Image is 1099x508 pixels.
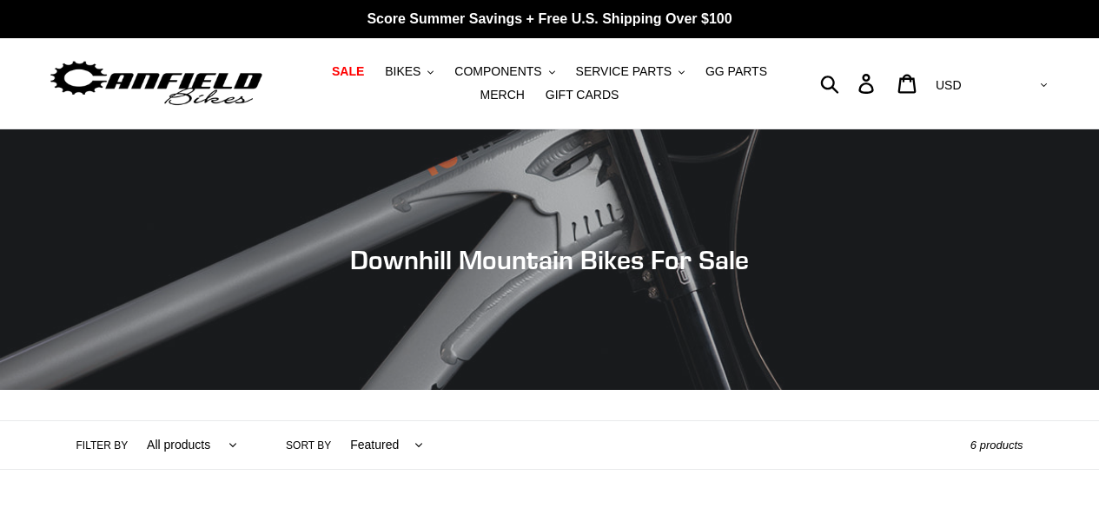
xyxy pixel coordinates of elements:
button: COMPONENTS [446,60,563,83]
span: 6 products [970,439,1023,452]
a: SALE [323,60,373,83]
a: GIFT CARDS [537,83,628,107]
label: Sort by [286,438,331,453]
label: Filter by [76,438,129,453]
button: SERVICE PARTS [567,60,693,83]
img: Canfield Bikes [48,56,265,111]
a: MERCH [472,83,533,107]
span: Downhill Mountain Bikes For Sale [350,244,749,275]
button: BIKES [376,60,442,83]
span: GIFT CARDS [546,88,619,102]
span: SERVICE PARTS [576,64,672,79]
span: GG PARTS [705,64,767,79]
a: GG PARTS [697,60,776,83]
span: MERCH [480,88,525,102]
span: BIKES [385,64,420,79]
span: COMPONENTS [454,64,541,79]
span: SALE [332,64,364,79]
